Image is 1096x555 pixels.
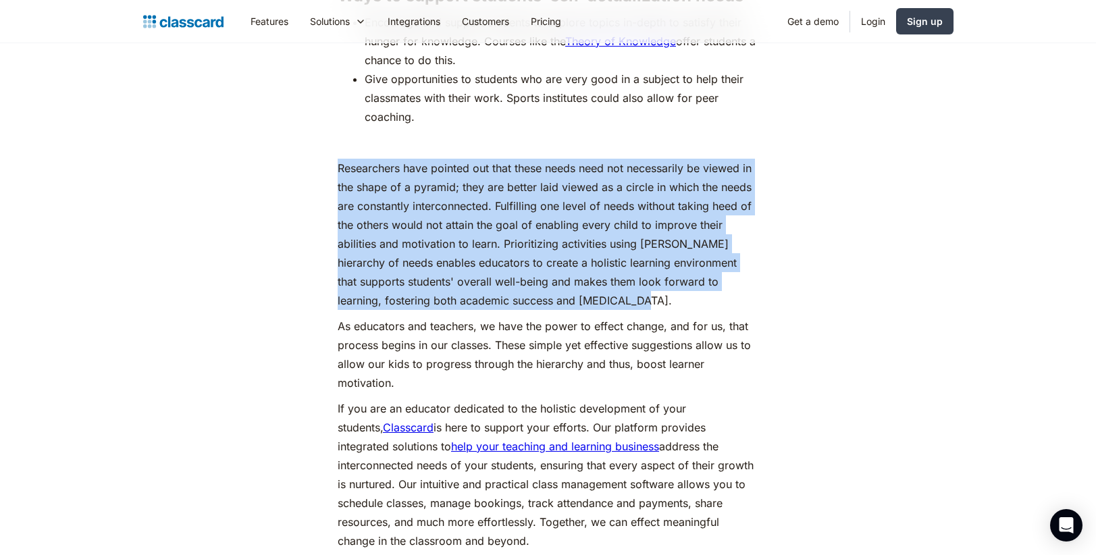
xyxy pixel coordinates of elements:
[299,6,377,36] div: Solutions
[338,159,758,310] p: Researchers have pointed out that these needs need not necessarily be viewed in the shape of a py...
[565,34,676,48] a: Theory of Knowledge
[896,8,954,34] a: Sign up
[907,14,943,28] div: Sign up
[451,6,520,36] a: Customers
[383,421,434,434] a: Classcard
[850,6,896,36] a: Login
[377,6,451,36] a: Integrations
[520,6,572,36] a: Pricing
[777,6,850,36] a: Get a demo
[1050,509,1082,541] div: Open Intercom Messenger
[240,6,299,36] a: Features
[451,440,659,453] a: help your teaching and learning business
[338,317,758,392] p: As educators and teachers, we have the power to effect change, and for us, that process begins in...
[365,70,758,126] li: Give opportunities to students who are very good in a subject to help their classmates with their...
[143,12,224,31] a: home
[338,133,758,152] p: ‍
[310,14,350,28] div: Solutions
[338,399,758,550] p: If you are an educator dedicated to the holistic development of your students, is here to support...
